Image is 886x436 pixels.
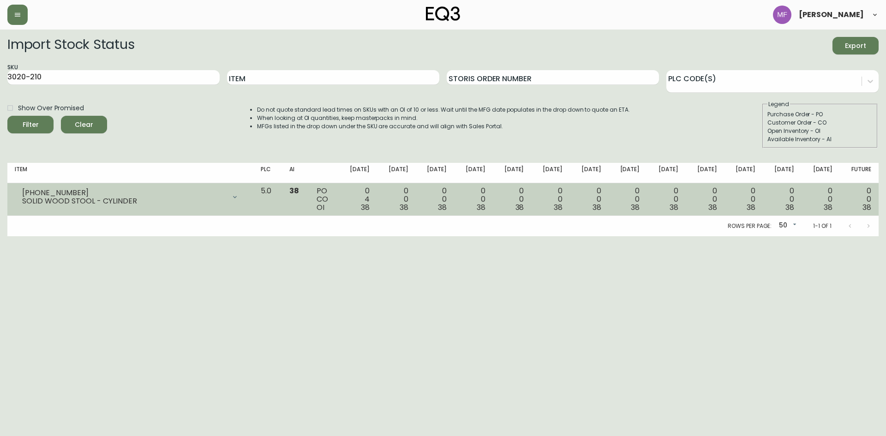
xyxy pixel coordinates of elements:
th: [DATE] [686,163,724,183]
img: 5fd4d8da6c6af95d0810e1fe9eb9239f [773,6,791,24]
div: 0 4 [346,187,370,212]
span: 38 [631,202,640,213]
span: 38 [670,202,678,213]
div: 0 0 [384,187,408,212]
div: 0 0 [423,187,447,212]
div: Purchase Order - PO [767,110,873,119]
span: Export [840,40,871,52]
div: Open Inventory - OI [767,127,873,135]
th: Future [840,163,879,183]
div: Customer Order - CO [767,119,873,127]
span: 38 [824,202,832,213]
span: Show Over Promised [18,103,84,113]
th: AI [282,163,309,183]
div: 0 0 [809,187,833,212]
span: 38 [515,202,524,213]
th: [DATE] [338,163,377,183]
span: 38 [862,202,871,213]
li: When looking at OI quantities, keep masterpacks in mind. [257,114,630,122]
th: [DATE] [609,163,647,183]
span: 38 [785,202,794,213]
span: 38 [438,202,447,213]
div: Available Inventory - AI [767,135,873,143]
div: 0 0 [539,187,563,212]
li: Do not quote standard lead times on SKUs with an OI of 10 or less. Wait until the MFG date popula... [257,106,630,114]
span: 38 [400,202,408,213]
p: Rows per page: [728,222,772,230]
td: 5.0 [253,183,281,216]
div: SOLID WOOD STOOL - CYLINDER [22,197,226,205]
div: 0 0 [847,187,871,212]
span: OI [317,202,324,213]
th: [DATE] [763,163,802,183]
th: [DATE] [416,163,455,183]
th: [DATE] [493,163,532,183]
li: MFGs listed in the drop down under the SKU are accurate and will align with Sales Portal. [257,122,630,131]
div: [PHONE_NUMBER]SOLID WOOD STOOL - CYLINDER [15,187,246,207]
div: PO CO [317,187,331,212]
th: [DATE] [570,163,609,183]
div: 0 0 [500,187,524,212]
th: Item [7,163,253,183]
span: 38 [593,202,601,213]
th: [DATE] [531,163,570,183]
div: 0 0 [732,187,756,212]
div: 50 [775,218,798,233]
th: [DATE] [802,163,840,183]
div: 0 0 [461,187,485,212]
span: 38 [554,202,563,213]
th: [DATE] [724,163,763,183]
th: PLC [253,163,281,183]
button: Clear [61,116,107,133]
th: [DATE] [454,163,493,183]
div: 0 0 [654,187,678,212]
span: 38 [477,202,485,213]
span: 38 [361,202,370,213]
div: 0 0 [616,187,640,212]
span: [PERSON_NAME] [799,11,864,18]
p: 1-1 of 1 [813,222,832,230]
div: [PHONE_NUMBER] [22,189,226,197]
th: [DATE] [377,163,416,183]
div: 0 0 [770,187,794,212]
img: logo [426,6,460,21]
span: 38 [708,202,717,213]
div: 0 0 [693,187,717,212]
span: 38 [289,185,299,196]
div: 0 0 [577,187,601,212]
span: 38 [747,202,755,213]
div: Filter [23,119,39,131]
button: Filter [7,116,54,133]
h2: Import Stock Status [7,37,134,54]
span: Clear [68,119,100,131]
th: [DATE] [647,163,686,183]
button: Export [832,37,879,54]
legend: Legend [767,100,790,108]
